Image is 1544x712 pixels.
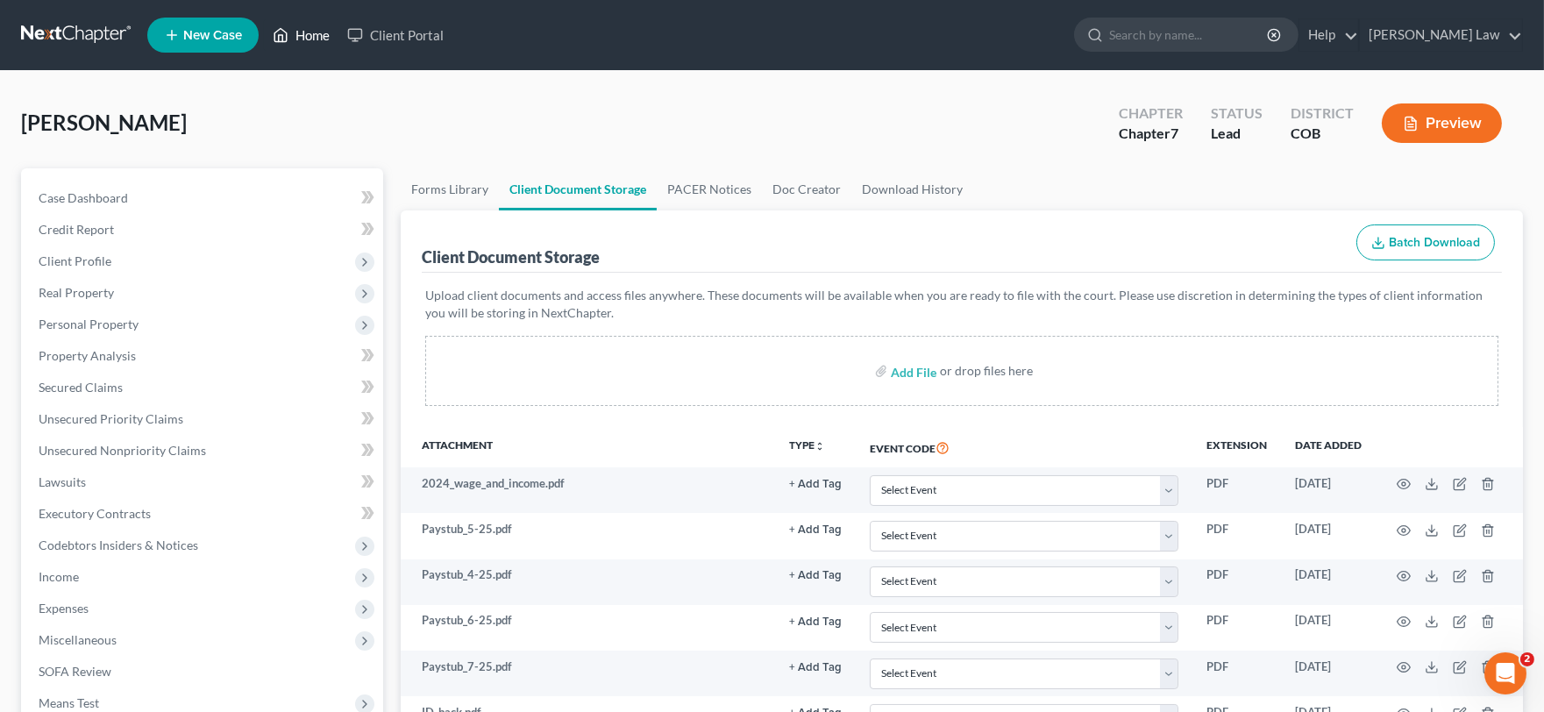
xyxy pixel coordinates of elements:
[39,601,89,616] span: Expenses
[1356,224,1495,261] button: Batch Download
[422,246,600,267] div: Client Document Storage
[1281,427,1376,467] th: Date added
[39,664,111,679] span: SOFA Review
[401,559,775,605] td: Paystub_4-25.pdf
[1281,513,1376,559] td: [DATE]
[21,110,187,135] span: [PERSON_NAME]
[1170,125,1178,141] span: 7
[39,506,151,521] span: Executory Contracts
[1299,19,1358,51] a: Help
[25,182,383,214] a: Case Dashboard
[25,403,383,435] a: Unsecured Priority Claims
[425,287,1498,322] p: Upload client documents and access files anywhere. These documents will be available when you are...
[183,29,242,42] span: New Case
[401,467,775,513] td: 2024_wage_and_income.pdf
[39,190,128,205] span: Case Dashboard
[1192,427,1281,467] th: Extension
[789,475,842,492] a: + Add Tag
[789,612,842,629] a: + Add Tag
[401,427,775,467] th: Attachment
[1192,559,1281,605] td: PDF
[856,427,1192,467] th: Event Code
[1281,559,1376,605] td: [DATE]
[789,662,842,673] button: + Add Tag
[25,498,383,530] a: Executory Contracts
[39,285,114,300] span: Real Property
[25,435,383,466] a: Unsecured Nonpriority Claims
[1291,124,1354,144] div: COB
[1360,19,1522,51] a: [PERSON_NAME] Law
[1281,651,1376,696] td: [DATE]
[1520,652,1534,666] span: 2
[789,616,842,628] button: + Add Tag
[1211,103,1263,124] div: Status
[1192,605,1281,651] td: PDF
[1281,467,1376,513] td: [DATE]
[762,168,851,210] a: Doc Creator
[789,521,842,538] a: + Add Tag
[39,443,206,458] span: Unsecured Nonpriority Claims
[401,605,775,651] td: Paystub_6-25.pdf
[1119,124,1183,144] div: Chapter
[1109,18,1270,51] input: Search by name...
[1192,651,1281,696] td: PDF
[39,632,117,647] span: Miscellaneous
[789,479,842,490] button: + Add Tag
[1192,513,1281,559] td: PDF
[264,19,338,51] a: Home
[39,380,123,395] span: Secured Claims
[39,569,79,584] span: Income
[39,253,111,268] span: Client Profile
[1382,103,1502,143] button: Preview
[1192,467,1281,513] td: PDF
[39,411,183,426] span: Unsecured Priority Claims
[401,513,775,559] td: Paystub_5-25.pdf
[39,474,86,489] span: Lawsuits
[789,570,842,581] button: + Add Tag
[851,168,973,210] a: Download History
[401,168,499,210] a: Forms Library
[499,168,657,210] a: Client Document Storage
[789,566,842,583] a: + Add Tag
[401,651,775,696] td: Paystub_7-25.pdf
[25,214,383,246] a: Credit Report
[25,340,383,372] a: Property Analysis
[25,466,383,498] a: Lawsuits
[1484,652,1526,694] iframe: Intercom live chat
[815,441,825,452] i: unfold_more
[39,695,99,710] span: Means Test
[789,659,842,675] a: + Add Tag
[1281,605,1376,651] td: [DATE]
[789,524,842,536] button: + Add Tag
[1211,124,1263,144] div: Lead
[338,19,452,51] a: Client Portal
[657,168,762,210] a: PACER Notices
[25,372,383,403] a: Secured Claims
[39,348,136,363] span: Property Analysis
[1389,235,1480,250] span: Batch Download
[789,440,825,452] button: TYPEunfold_more
[1291,103,1354,124] div: District
[39,222,114,237] span: Credit Report
[1119,103,1183,124] div: Chapter
[940,362,1033,380] div: or drop files here
[39,317,139,331] span: Personal Property
[25,656,383,687] a: SOFA Review
[39,538,198,552] span: Codebtors Insiders & Notices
